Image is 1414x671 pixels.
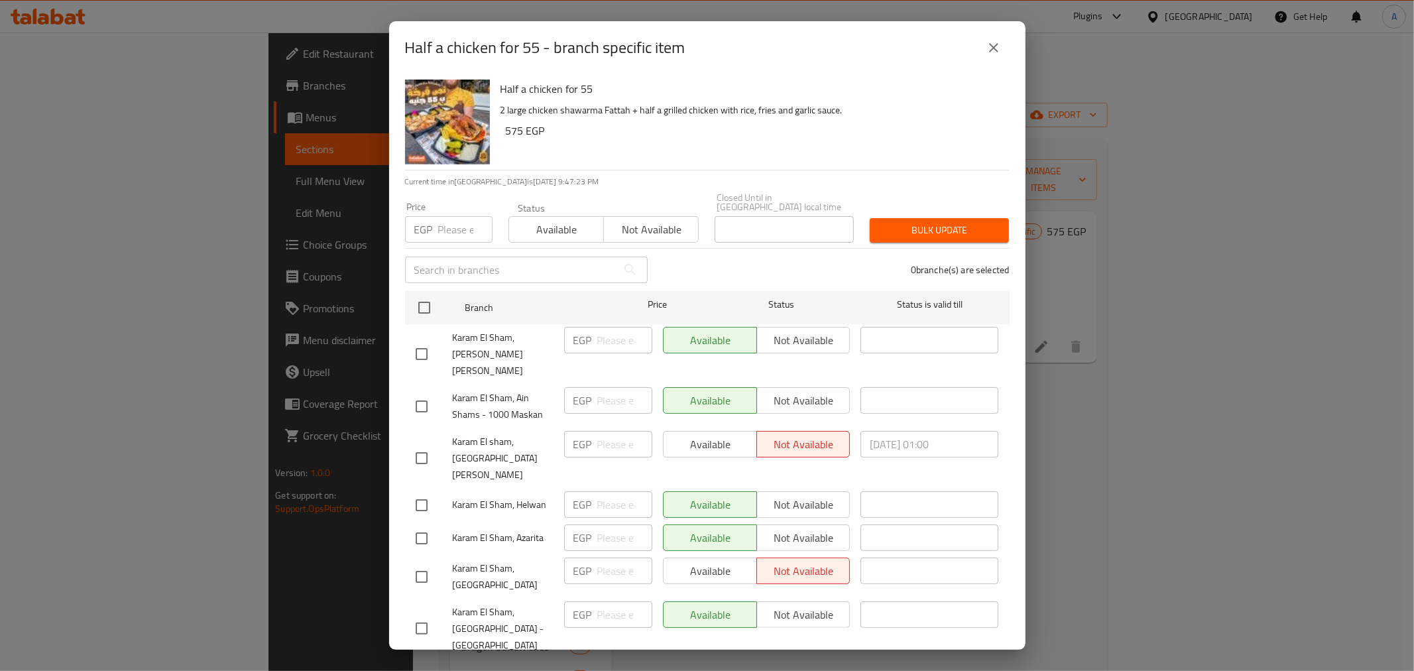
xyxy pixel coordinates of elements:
input: Search in branches [405,257,617,283]
img: Half a chicken for 55 [405,80,490,164]
input: Please enter price [597,601,652,628]
span: Karam El Sham, [GEOGRAPHIC_DATA] - [GEOGRAPHIC_DATA] [453,604,554,654]
button: Available [508,216,604,243]
input: Please enter price [597,327,652,353]
span: Not available [609,220,693,239]
span: Status [712,296,850,313]
span: Status is valid till [860,296,998,313]
button: Not available [603,216,699,243]
p: EGP [573,530,592,546]
p: Current time in [GEOGRAPHIC_DATA] is [DATE] 9:47:23 PM [405,176,1010,188]
input: Please enter price [597,431,652,457]
span: Bulk update [880,222,998,239]
p: EGP [573,563,592,579]
span: Price [613,296,701,313]
input: Please enter price [597,491,652,518]
p: EGP [573,497,592,513]
input: Please enter price [597,387,652,414]
h6: Half a chicken for 55 [501,80,999,98]
p: EGP [573,607,592,623]
p: 0 branche(s) are selected [911,263,1010,276]
span: Karam El Sham, Azarita [453,530,554,546]
p: EGP [573,436,592,452]
p: EGP [573,393,592,408]
p: EGP [573,332,592,348]
span: Available [514,220,599,239]
button: close [978,32,1010,64]
span: Karam El Sham, Helwan [453,497,554,513]
button: Bulk update [870,218,1009,243]
span: Branch [465,300,603,316]
span: Karam El Sham, [GEOGRAPHIC_DATA] [453,560,554,593]
p: EGP [414,221,433,237]
h2: Half a chicken for 55 - branch specific item [405,37,685,58]
span: Karam El sham, [GEOGRAPHIC_DATA][PERSON_NAME] [453,434,554,483]
span: Karam El Sham, [PERSON_NAME] [PERSON_NAME] [453,330,554,379]
input: Please enter price [438,216,493,243]
h6: 575 EGP [506,121,999,140]
input: Please enter price [597,558,652,584]
span: Karam El Sham, Ain Shams - 1000 Maskan [453,390,554,423]
p: 2 large chicken shawarma Fattah + half a grilled chicken with rice, fries and garlic sauce. [501,102,999,119]
input: Please enter price [597,524,652,551]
